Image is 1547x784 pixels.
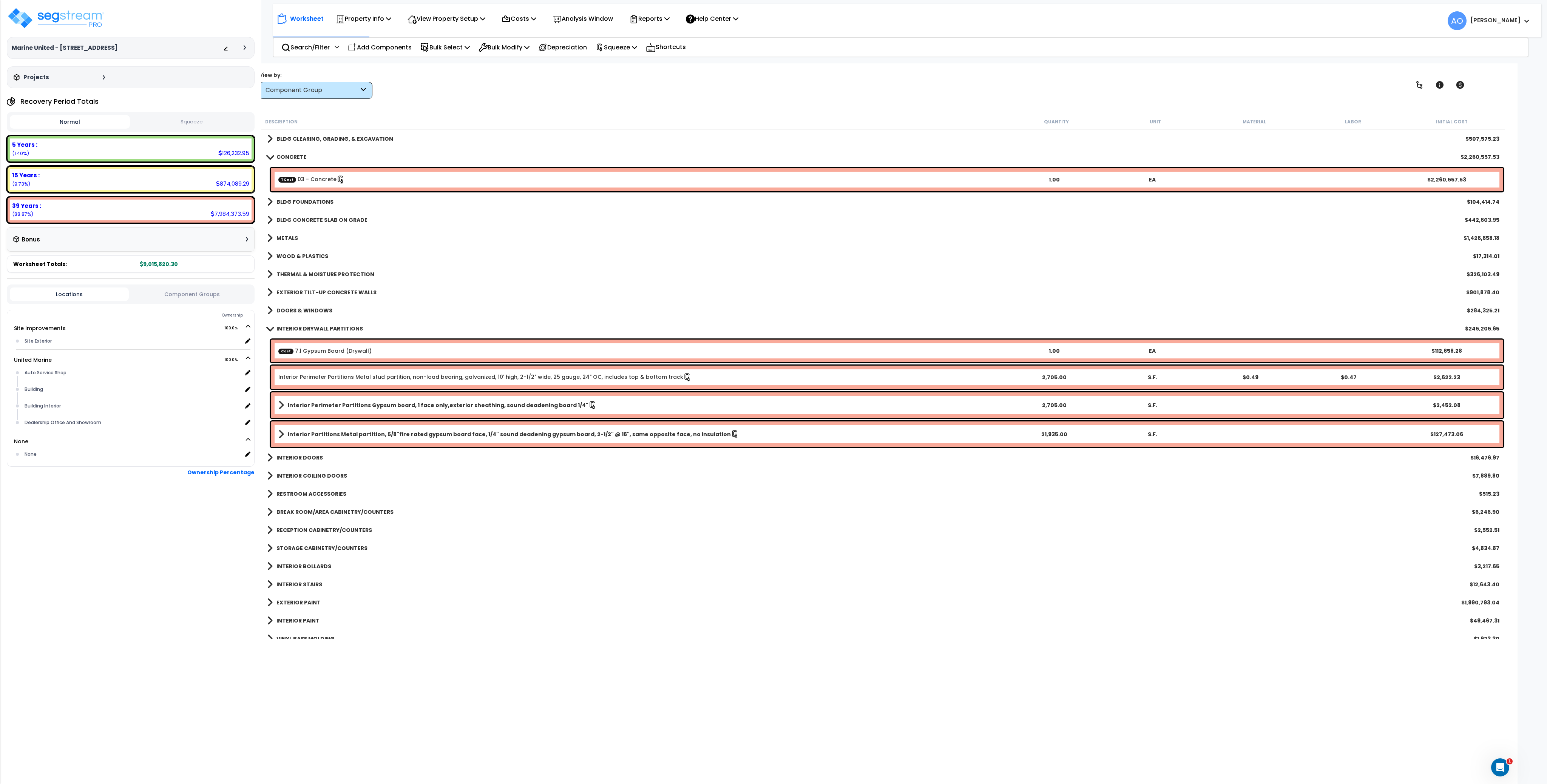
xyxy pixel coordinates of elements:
[276,526,372,534] b: RECEPTION CABINETRY/COUNTERS
[12,211,33,217] small: 88.86637621766326%
[211,210,249,218] div: 7,984,373.59
[266,86,359,95] div: Component Group
[290,14,324,24] p: Worksheet
[276,307,332,314] b: DOORS & WINDOWS
[276,454,323,461] b: INTERIOR DOORS
[1398,374,1496,381] div: $2,622.23
[538,42,587,52] p: Depreciation
[1104,374,1201,381] div: S.F.
[1472,544,1499,552] div: $4,834.87
[10,287,129,301] button: Locations
[1461,599,1499,606] div: $1,990,793.04
[12,141,37,149] b: 5 Years :
[646,42,686,53] p: Shortcuts
[276,216,367,224] b: BLDG CONCRETE SLAB ON GRADE
[534,38,591,56] div: Depreciation
[276,563,331,570] b: INTERIOR BOLLARDS
[276,234,298,242] b: METALS
[1345,119,1361,125] small: Labor
[629,14,670,24] p: Reports
[420,42,470,52] p: Bulk Select
[224,324,244,333] span: 100.0%
[276,635,335,643] b: VINYL BASE MOLDING
[596,42,637,52] p: Squeeze
[187,469,255,476] b: Ownership Percentage
[1465,216,1499,224] div: $442,603.95
[14,438,28,445] a: None
[1464,234,1499,242] div: $1,426,658.18
[23,385,242,394] div: Building
[336,14,391,24] p: Property Info
[1398,347,1496,355] div: $112,658.28
[1470,617,1499,624] div: $49,467.31
[288,430,731,438] b: Interior Partitions Metal partition, 5/8"fire rated gypsum board face, 1/4" sound deadening gypsu...
[14,356,52,364] a: United Marine 100.0%
[1104,430,1201,438] div: S.F.
[278,373,692,381] a: Individual Item
[224,355,244,364] span: 100.0%
[278,348,293,354] span: Cost
[276,153,307,161] b: CONCRETE
[22,311,254,320] div: Ownership
[502,14,536,24] p: Costs
[344,38,416,56] div: Add Components
[218,149,249,157] div: 126,232.95
[1006,347,1103,355] div: 1.00
[1104,176,1201,183] div: EA
[1474,563,1499,570] div: $3,217.65
[1479,490,1499,498] div: $515.23
[276,544,367,552] b: STORAGE CABINETRY/COUNTERS
[642,38,690,57] div: Shortcuts
[1436,119,1468,125] small: Initial Cost
[12,202,41,210] b: 39 Years :
[1491,758,1509,776] iframe: Intercom live chat
[278,400,1005,410] a: Assembly Title
[14,324,66,332] a: Site Improvements 100.0%
[276,135,393,143] b: BLDG CLEARING, GRADING, & EXCAVATION
[140,260,178,268] b: 9,015,820.30
[1467,198,1499,206] div: $104,414.74
[1507,758,1513,764] span: 1
[23,401,242,410] div: Building Interior
[553,14,613,24] p: Analysis Window
[276,289,377,296] b: EXTERIOR TILT-UP CONCRETE WALLS
[12,171,40,179] b: 15 Years :
[278,175,345,184] a: Custom Item
[1448,11,1467,30] span: AO
[10,115,130,129] button: Normal
[278,429,1005,440] a: Assembly Title
[1398,401,1496,409] div: $2,452.08
[1150,119,1161,125] small: Unit
[12,44,117,52] h3: Marine United - [STREET_ADDRESS]
[1044,119,1069,125] small: Quantity
[276,472,347,480] b: INTERIOR COILING DOORS
[1465,325,1499,332] div: $245,205.65
[1104,347,1201,355] div: EA
[259,71,372,79] div: View by:
[7,7,105,29] img: logo_pro_r.png
[1398,430,1496,438] div: $127,473.06
[1474,526,1499,534] div: $2,552.51
[276,581,322,588] b: INTERIOR STAIRS
[1006,176,1103,183] div: 1.00
[22,237,40,243] h3: Bonus
[1465,135,1499,143] div: $507,575.23
[1472,472,1499,480] div: $7,889.80
[276,599,321,606] b: EXTERIOR PAINT
[408,14,485,24] p: View Property Setup
[13,260,67,268] span: Worksheet Totals:
[278,347,372,355] a: Custom Item
[265,119,298,125] small: Description
[281,42,330,52] p: Search/Filter
[1470,454,1499,461] div: $16,476.97
[1006,430,1103,438] div: 21,935.00
[133,290,252,298] button: Component Groups
[348,42,412,52] p: Add Components
[132,115,252,129] button: Squeeze
[23,74,49,81] h3: Projects
[1470,16,1521,24] b: [PERSON_NAME]
[278,177,296,182] span: TCost
[276,325,363,332] b: INTERIOR DRYWALL PARTITIONS
[23,450,242,459] div: None
[1472,508,1499,516] div: $6,246.90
